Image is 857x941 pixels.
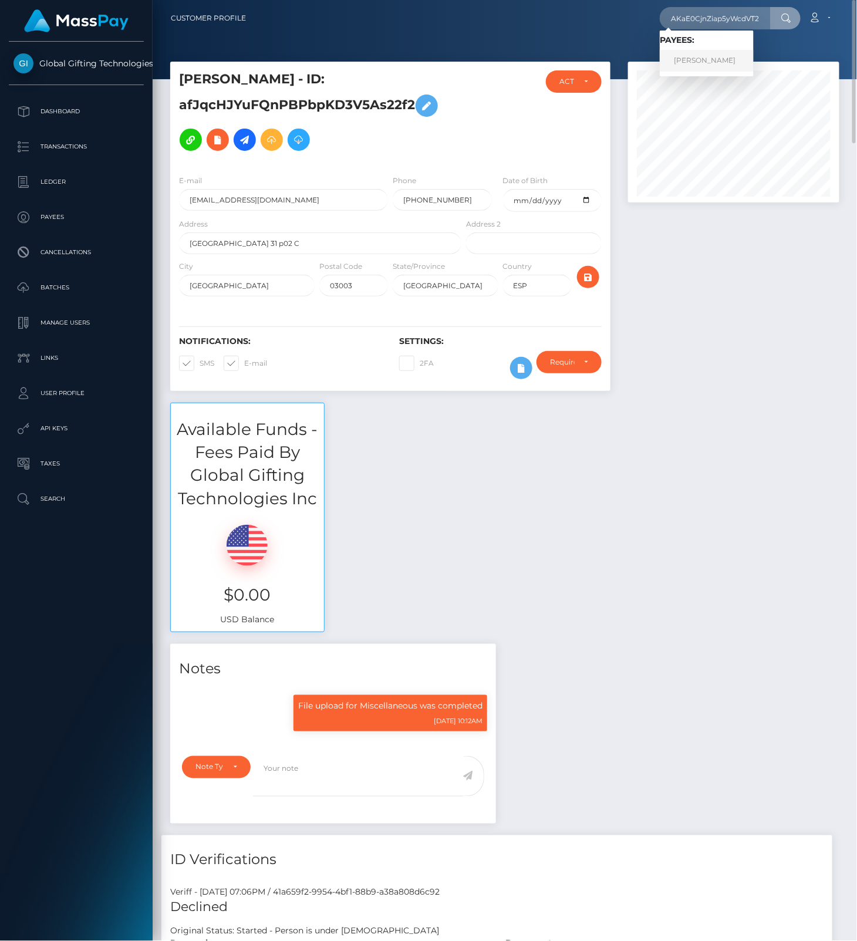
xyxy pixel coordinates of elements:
[660,35,754,45] h6: Payees:
[319,261,362,272] label: Postal Code
[179,336,382,346] h6: Notifications:
[393,261,445,272] label: State/Province
[14,279,139,296] p: Batches
[466,219,501,230] label: Address 2
[161,886,832,899] div: Veriff - [DATE] 07:06PM / 41a659f2-9954-4bf1-88b9-a38a808d6c92
[559,77,575,86] div: ACTIVE
[660,50,754,72] a: [PERSON_NAME]
[9,132,144,161] a: Transactions
[14,420,139,437] p: API Keys
[9,238,144,267] a: Cancellations
[179,356,214,371] label: SMS
[9,484,144,514] a: Search
[14,53,33,73] img: Global Gifting Technologies Inc
[14,103,139,120] p: Dashboard
[14,208,139,226] p: Payees
[9,308,144,338] a: Manage Users
[179,219,208,230] label: Address
[171,418,324,510] h3: Available Funds - Fees Paid By Global Gifting Technologies Inc
[9,414,144,443] a: API Keys
[14,314,139,332] p: Manage Users
[179,70,455,157] h5: [PERSON_NAME] - ID: afJqcHJYuFQnPBPbpKD3V5As22f2
[14,349,139,367] p: Links
[399,356,434,371] label: 2FA
[9,167,144,197] a: Ledger
[434,717,483,725] small: [DATE] 10:12AM
[14,173,139,191] p: Ledger
[298,700,483,712] p: File upload for Miscellaneous was completed
[503,261,532,272] label: Country
[660,7,770,29] input: Search...
[393,176,416,186] label: Phone
[399,336,602,346] h6: Settings:
[14,385,139,402] p: User Profile
[170,899,824,917] h5: Declined
[227,525,268,566] img: USD.png
[182,756,251,778] button: Note Type
[14,244,139,261] p: Cancellations
[179,261,193,272] label: City
[170,850,824,871] h4: ID Verifications
[9,273,144,302] a: Batches
[550,357,575,367] div: Require ID/Selfie Verification
[171,6,246,31] a: Customer Profile
[179,659,487,679] h4: Notes
[14,455,139,473] p: Taxes
[546,70,602,93] button: ACTIVE
[224,356,267,371] label: E-mail
[14,138,139,156] p: Transactions
[234,129,256,151] a: Initiate Payout
[9,97,144,126] a: Dashboard
[9,58,144,69] span: Global Gifting Technologies Inc
[180,584,315,606] h3: $0.00
[9,379,144,408] a: User Profile
[171,510,324,632] div: USD Balance
[179,176,202,186] label: E-mail
[170,926,439,936] h7: Original Status: Started - Person is under [DEMOGRAPHIC_DATA]
[9,203,144,232] a: Payees
[503,176,548,186] label: Date of Birth
[9,343,144,373] a: Links
[14,490,139,508] p: Search
[195,763,224,772] div: Note Type
[537,351,602,373] button: Require ID/Selfie Verification
[24,9,129,32] img: MassPay Logo
[9,449,144,478] a: Taxes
